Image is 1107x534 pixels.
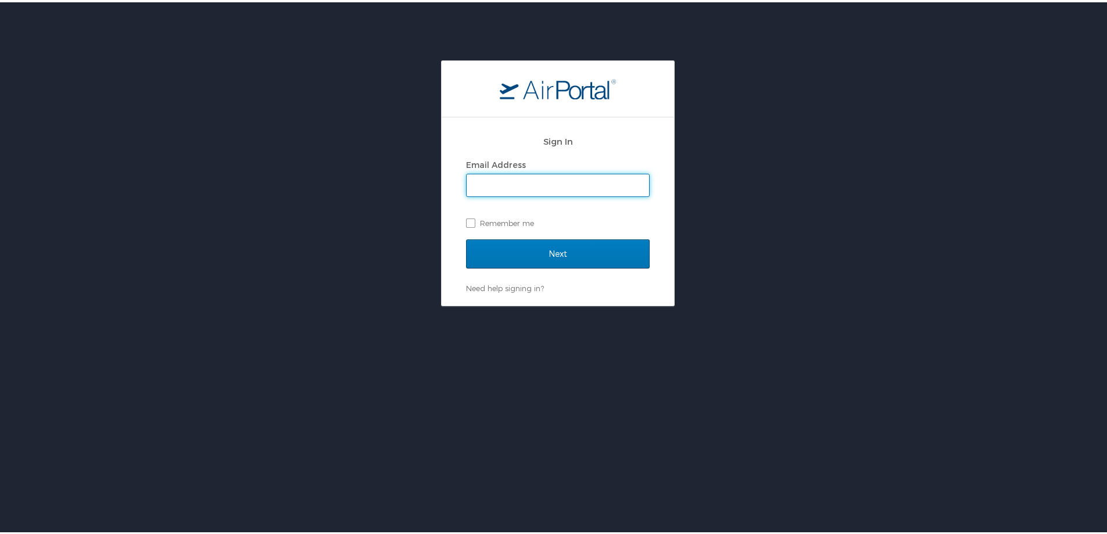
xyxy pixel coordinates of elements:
label: Remember me [466,212,650,230]
label: Email Address [466,157,526,167]
input: Next [466,237,650,266]
a: Need help signing in? [466,281,544,291]
h2: Sign In [466,132,650,146]
img: logo [500,76,616,97]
